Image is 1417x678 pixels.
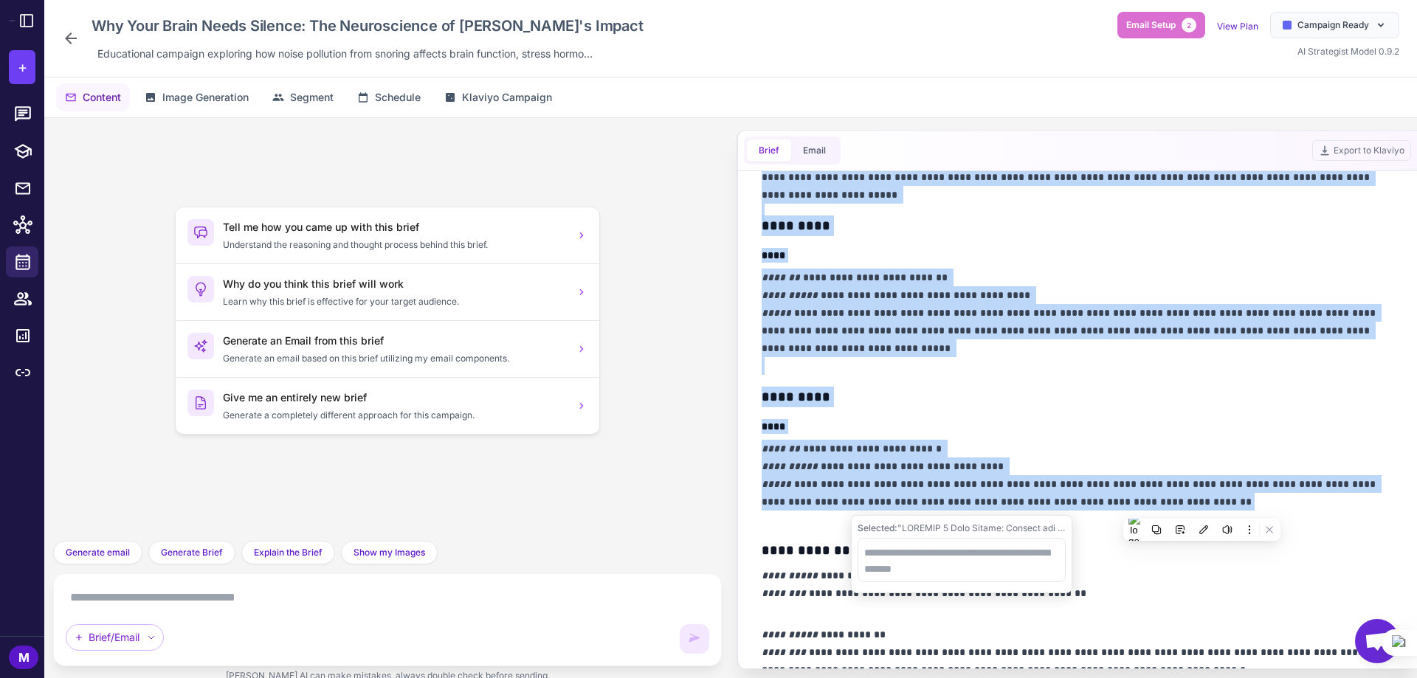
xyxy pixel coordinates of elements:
span: Campaign Ready [1297,18,1369,32]
span: Generate email [66,546,130,559]
span: Schedule [375,89,421,105]
span: Klaviyo Campaign [462,89,552,105]
button: Schedule [348,83,430,111]
button: Email Setup2 [1117,12,1205,38]
button: Image Generation [136,83,258,111]
span: Show my Images [354,546,425,559]
div: Click to edit description [92,43,599,65]
span: Email Setup [1126,18,1176,32]
p: Generate a completely different approach for this campaign. [223,409,567,422]
h3: Why do you think this brief will work [223,276,567,292]
h3: Tell me how you came up with this brief [223,219,567,235]
p: Understand the reasoning and thought process behind this brief. [223,238,567,252]
span: Explain the Brief [254,546,323,559]
div: Click to edit campaign name [86,12,649,40]
span: Educational campaign exploring how noise pollution from snoring affects brain function, stress ho... [97,46,593,62]
button: Brief [747,139,791,162]
span: Segment [290,89,334,105]
a: View Plan [1217,21,1258,32]
div: "LOREMIP 5 Dolo Sitame: Consect adi Elits Doe Temporinc: Utl etdolorem aliqu enimadm veni quisno ... [858,522,1066,535]
div: Open chat [1355,619,1399,663]
div: M [9,646,38,669]
h3: Give me an entirely new brief [223,390,567,406]
button: Export to Klaviyo [1312,140,1411,161]
p: Learn why this brief is effective for your target audience. [223,295,567,308]
button: Explain the Brief [241,541,335,564]
h3: Generate an Email from this brief [223,333,567,349]
div: Brief/Email [66,624,164,651]
span: Image Generation [162,89,249,105]
button: Generate email [53,541,142,564]
button: Klaviyo Campaign [435,83,561,111]
button: Generate Brief [148,541,235,564]
span: Generate Brief [161,546,223,559]
span: AI Strategist Model 0.9.2 [1297,46,1399,57]
button: Show my Images [341,541,438,564]
p: Generate an email based on this brief utilizing my email components. [223,352,567,365]
span: + [18,56,27,78]
button: Email [791,139,838,162]
button: Segment [263,83,342,111]
button: Content [56,83,130,111]
span: 2 [1182,18,1196,32]
button: + [9,50,35,84]
span: Content [83,89,121,105]
img: Raleon Logo [9,20,15,21]
span: Selected: [858,522,897,533]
